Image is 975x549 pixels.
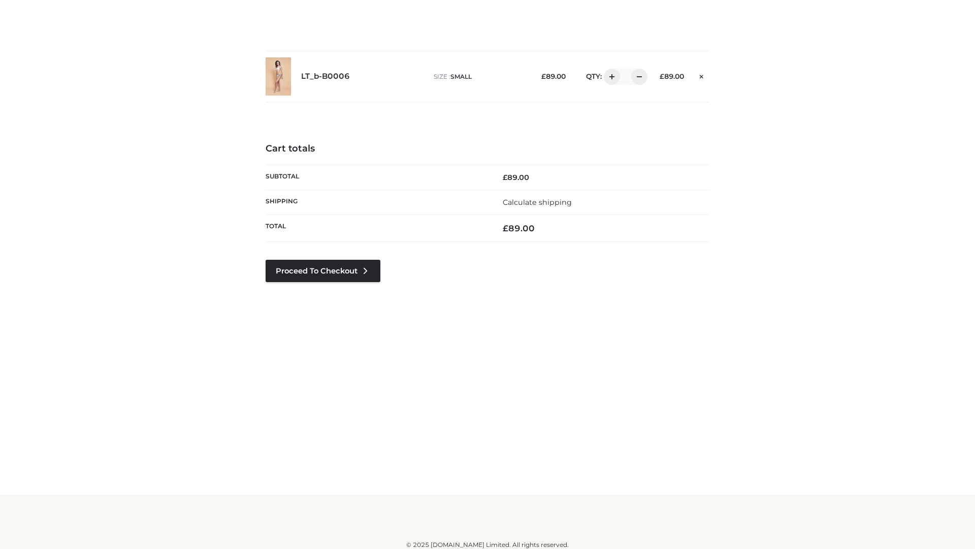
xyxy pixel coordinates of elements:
span: SMALL [450,73,472,80]
a: Remove this item [694,69,709,82]
bdi: 89.00 [541,72,566,80]
th: Subtotal [266,165,487,190]
bdi: 89.00 [660,72,684,80]
th: Total [266,215,487,242]
th: Shipping [266,190,487,215]
p: size : [434,72,526,81]
span: £ [503,223,508,233]
h4: Cart totals [266,143,709,155]
span: £ [541,72,546,80]
div: QTY: [576,69,644,85]
a: LT_b-B0006 [301,72,350,81]
span: £ [503,173,507,182]
a: Proceed to Checkout [266,260,380,282]
img: LT_b-B0006 - SMALL [266,57,291,96]
span: £ [660,72,664,80]
bdi: 89.00 [503,173,529,182]
a: Calculate shipping [503,198,572,207]
bdi: 89.00 [503,223,535,233]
